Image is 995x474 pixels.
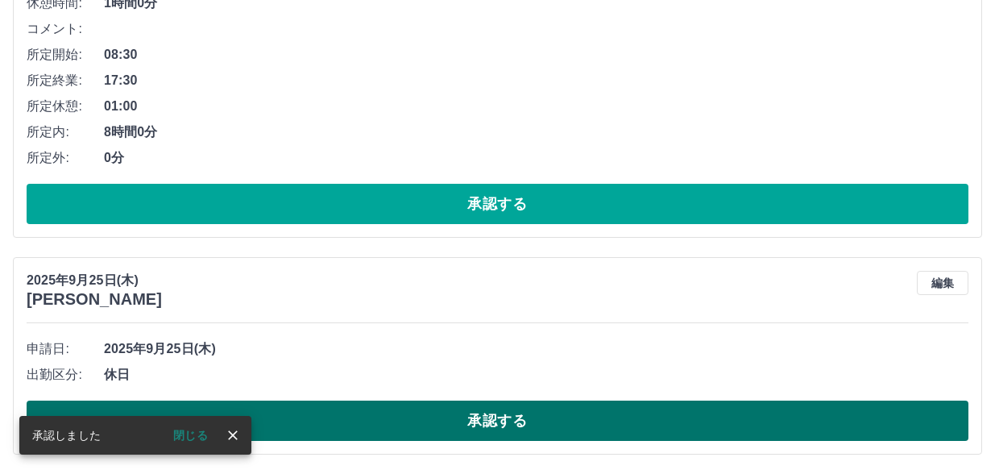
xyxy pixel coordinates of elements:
span: 所定外: [27,148,104,168]
span: 17:30 [104,71,968,90]
span: 申請日: [27,339,104,359]
button: close [221,423,245,447]
span: 0分 [104,148,968,168]
span: 所定開始: [27,45,104,64]
div: 承認しました [32,421,101,450]
button: 承認する [27,184,968,224]
span: 08:30 [104,45,968,64]
button: 編集 [917,271,968,295]
button: 閉じる [160,423,221,447]
p: 2025年9月25日(木) [27,271,162,290]
span: 01:00 [104,97,968,116]
span: 8時間0分 [104,123,968,142]
button: 承認する [27,401,968,441]
span: コメント: [27,19,104,39]
span: 所定終業: [27,71,104,90]
h3: [PERSON_NAME] [27,290,162,309]
span: 所定内: [27,123,104,142]
span: 2025年9月25日(木) [104,339,968,359]
span: 出勤区分: [27,365,104,385]
span: 休日 [104,365,968,385]
span: 所定休憩: [27,97,104,116]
